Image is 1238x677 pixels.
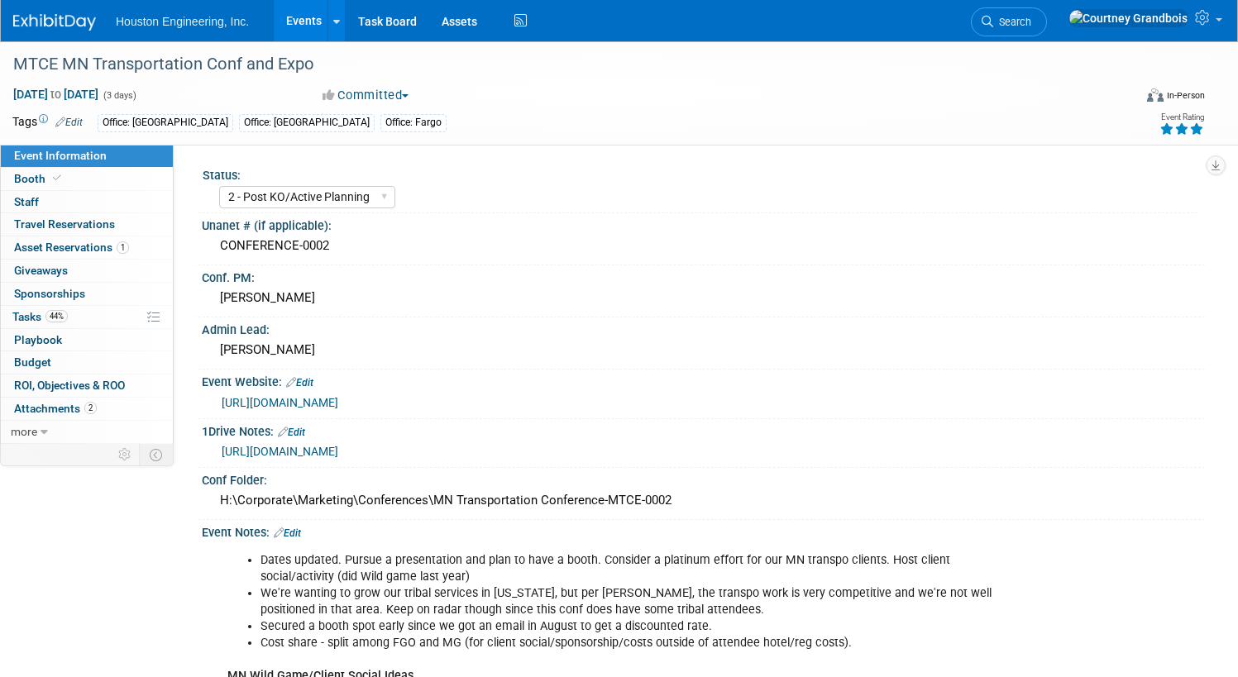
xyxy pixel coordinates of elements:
a: Edit [286,377,313,389]
span: more [11,425,37,438]
span: [DATE] [DATE] [12,87,99,102]
a: ROI, Objectives & ROO [1,374,173,397]
span: Sponsorships [14,287,85,300]
a: Giveaways [1,260,173,282]
div: Event Rating [1159,113,1204,122]
span: ROI, Objectives & ROO [14,379,125,392]
li: Secured a booth spot early since we got an email in August to get a discounted rate. [261,618,1002,635]
a: Edit [278,427,305,438]
div: Status: [203,163,1197,184]
div: Conf. PM: [202,265,1205,286]
div: Event Notes: [202,520,1205,541]
div: Office: [GEOGRAPHIC_DATA] [239,114,375,131]
span: Booth [14,172,65,185]
div: [PERSON_NAME] [214,337,1193,363]
span: (3 days) [102,90,136,101]
img: ExhibitDay [13,14,96,31]
a: Event Information [1,145,173,167]
div: Unanet # (if applicable): [202,213,1205,234]
div: 1Drive Notes: [202,419,1205,441]
span: Search [993,16,1031,28]
td: Tags [12,113,83,132]
div: MTCE MN Transportation Conf and Expo [7,50,1103,79]
a: Playbook [1,329,173,351]
div: In-Person [1166,89,1205,102]
a: Tasks44% [1,306,173,328]
img: Courtney Grandbois [1068,9,1188,27]
li: Dates updated. Pursue a presentation and plan to have a booth. Consider a platinum effort for our... [261,552,1002,585]
a: Booth [1,168,173,190]
img: Format-Inperson.png [1147,88,1164,102]
a: Budget [1,351,173,374]
a: Search [971,7,1047,36]
div: Event Website: [202,369,1205,391]
span: 44% [45,310,68,322]
span: Playbook [14,333,62,346]
span: Houston Engineering, Inc. [116,15,249,28]
span: 2 [84,402,97,414]
span: 1 [117,241,129,254]
a: Edit [55,117,83,128]
div: H:\Corporate\Marketing\Conferences\MN Transportation Conference-MTCE-0002 [214,488,1193,513]
li: We're wanting to grow our tribal services in [US_STATE], but per [PERSON_NAME], the transpo work ... [261,585,1002,618]
div: Office: Fargo [380,114,447,131]
span: Attachments [14,402,97,415]
td: Personalize Event Tab Strip [111,444,140,465]
button: Committed [317,87,415,104]
a: Attachments2 [1,398,173,420]
span: Giveaways [14,264,68,277]
a: [URL][DOMAIN_NAME] [222,445,338,458]
span: Staff [14,195,39,208]
a: Sponsorships [1,283,173,305]
a: Asset Reservations1 [1,236,173,259]
div: CONFERENCE-0002 [214,233,1193,259]
div: Office: [GEOGRAPHIC_DATA] [98,114,233,131]
span: to [48,88,64,101]
div: Event Format [1027,86,1205,111]
div: Admin Lead: [202,317,1205,338]
td: Toggle Event Tabs [140,444,174,465]
a: Edit [274,527,301,539]
span: Asset Reservations [14,241,129,254]
span: Travel Reservations [14,217,115,231]
div: Conf Folder: [202,468,1205,489]
li: Cost share - split among FGO and MG (for client social/sponsorship/costs outside of attendee hote... [261,635,1002,651]
a: Travel Reservations [1,213,173,236]
a: [URL][DOMAIN_NAME] [222,396,338,409]
div: [PERSON_NAME] [214,285,1193,311]
a: more [1,421,173,443]
i: Booth reservation complete [53,174,61,183]
span: Event Information [14,149,107,162]
a: Staff [1,191,173,213]
span: Budget [14,355,51,369]
span: Tasks [12,310,68,323]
